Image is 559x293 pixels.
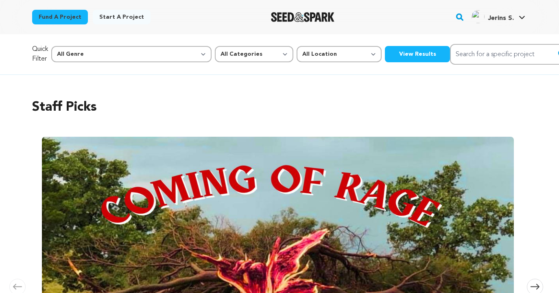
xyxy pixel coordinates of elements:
[470,9,527,23] a: Jerins S.'s Profile
[32,98,527,117] h2: Staff Picks
[271,12,335,22] img: Seed&Spark Logo Dark Mode
[93,10,151,24] a: Start a project
[472,10,485,23] img: ACg8ocIjt6C9leEJJX8_GioQT0jCzKvOpu3hKz3QBMgkIqYVjeoKIKVS=s96-c
[271,12,335,22] a: Seed&Spark Homepage
[488,15,514,22] span: Jerins S.
[470,9,527,26] span: Jerins S.'s Profile
[472,10,514,23] div: Jerins S.'s Profile
[385,46,450,62] button: View Results
[32,44,48,64] p: Quick Filter
[32,10,88,24] a: Fund a project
